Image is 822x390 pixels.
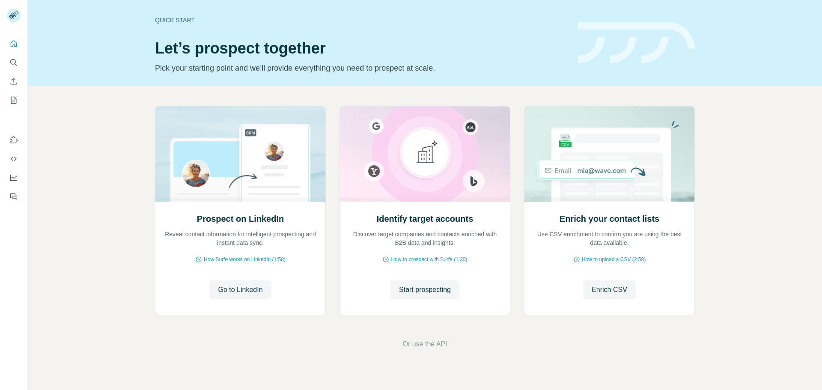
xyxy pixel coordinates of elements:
img: Enrich your contact lists [524,107,695,202]
button: Start prospecting [390,280,459,299]
img: Identify target accounts [340,107,510,202]
span: Enrich CSV [592,285,627,295]
span: Go to LinkedIn [218,285,262,295]
button: Feedback [7,189,21,204]
span: How to upload a CSV (2:59) [582,256,646,263]
p: Pick your starting point and we’ll provide everything you need to prospect at scale. [155,62,568,74]
button: Quick start [7,36,21,51]
h2: Identify target accounts [377,213,474,225]
button: Go to LinkedIn [209,280,271,299]
button: Enrich CSV [583,280,636,299]
button: Use Surfe on LinkedIn [7,132,21,148]
div: Quick start [155,16,568,24]
span: How to prospect with Surfe (1:30) [391,256,467,263]
button: Dashboard [7,170,21,185]
h2: Enrich your contact lists [560,213,659,225]
button: My lists [7,92,21,108]
button: Use Surfe API [7,151,21,167]
img: Prospect on LinkedIn [155,107,326,202]
p: Discover target companies and contacts enriched with B2B data and insights. [348,230,501,247]
span: How Surfe works on LinkedIn (1:58) [204,256,286,263]
img: banner [578,22,695,64]
button: Enrich CSV [7,74,21,89]
h1: Let’s prospect together [155,40,568,57]
p: Reveal contact information for intelligent prospecting and instant data sync. [164,230,317,247]
h2: Prospect on LinkedIn [197,213,284,225]
button: Search [7,55,21,70]
span: Start prospecting [399,285,451,295]
button: Or use the API [402,339,447,349]
p: Use CSV enrichment to confirm you are using the best data available. [533,230,686,247]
